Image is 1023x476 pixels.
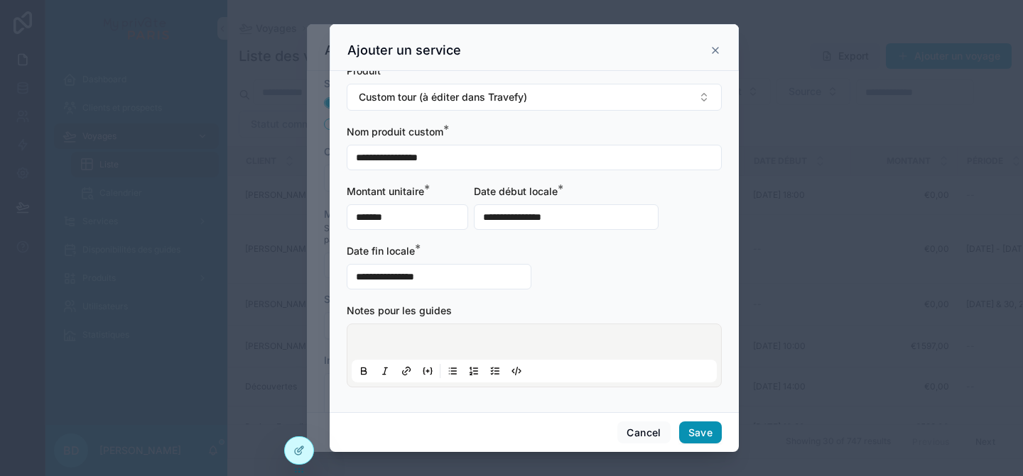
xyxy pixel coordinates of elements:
button: Select Button [347,84,722,111]
button: Cancel [617,421,670,444]
button: Save [679,421,722,444]
h3: Ajouter un service [347,42,461,59]
span: Date fin locale [347,245,415,257]
span: Montant unitaire [347,185,424,197]
span: Date début locale [474,185,558,197]
span: Notes pour les guides [347,304,452,316]
span: Custom tour (à éditer dans Travefy) [359,90,527,104]
span: Produit [347,65,381,77]
span: Nom produit custom [347,126,443,138]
